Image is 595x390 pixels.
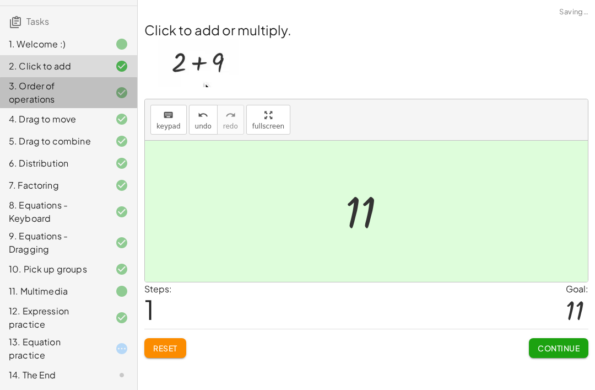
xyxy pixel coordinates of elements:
[115,311,128,324] i: Task finished and correct.
[217,105,244,135] button: redoredo
[9,304,98,331] div: 12. Expression practice
[163,109,174,122] i: keyboard
[115,86,128,99] i: Task finished and correct.
[9,60,98,73] div: 2. Click to add
[246,105,290,135] button: fullscreen
[9,179,98,192] div: 7. Factoring
[115,205,128,218] i: Task finished and correct.
[225,109,236,122] i: redo
[9,263,98,276] div: 10. Pick up groups
[115,113,128,126] i: Task finished and correct.
[156,122,181,130] span: keypad
[115,60,128,73] i: Task finished and correct.
[115,157,128,170] i: Task finished and correct.
[538,343,580,353] span: Continue
[9,157,98,170] div: 6. Distribution
[115,285,128,298] i: Task finished.
[252,122,284,130] span: fullscreen
[115,263,128,276] i: Task finished and correct.
[144,20,588,39] h2: Click to add or multiply.
[150,105,187,135] button: keyboardkeypad
[529,338,588,358] button: Continue
[115,368,128,382] i: Task not started.
[9,229,98,256] div: 9. Equations - Dragging
[9,335,98,362] div: 13. Equation practice
[115,38,128,51] i: Task finished.
[144,338,186,358] button: Reset
[189,105,218,135] button: undoundo
[566,282,588,296] div: Goal:
[559,7,588,18] span: Saving…
[9,113,98,126] div: 4. Drag to move
[115,135,128,148] i: Task finished and correct.
[9,199,98,225] div: 8. Equations - Keyboard
[9,368,98,382] div: 14. The End
[223,122,238,130] span: redo
[198,109,208,122] i: undo
[158,39,239,87] img: acc24cad2d66776ab3378aca534db7173dae579742b331bb719a8ca59f72f8de.webp
[26,15,49,27] span: Tasks
[9,79,98,106] div: 3. Order of operations
[9,285,98,298] div: 11. Multimedia
[115,236,128,249] i: Task finished and correct.
[9,135,98,148] div: 5. Drag to combine
[153,343,177,353] span: Reset
[144,292,154,326] span: 1
[115,179,128,192] i: Task finished and correct.
[144,283,172,295] label: Steps:
[9,38,98,51] div: 1. Welcome :)
[195,122,212,130] span: undo
[115,342,128,355] i: Task started.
